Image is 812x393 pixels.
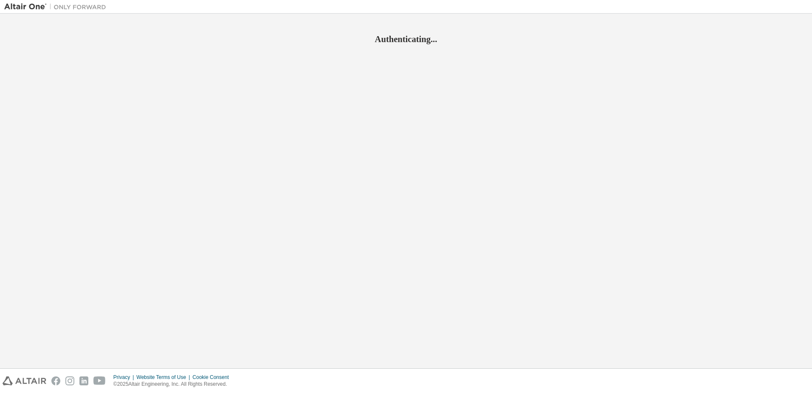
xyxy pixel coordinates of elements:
img: instagram.svg [65,376,74,385]
img: linkedin.svg [79,376,88,385]
img: youtube.svg [93,376,106,385]
img: altair_logo.svg [3,376,46,385]
div: Cookie Consent [192,374,234,381]
div: Website Terms of Use [136,374,192,381]
img: Altair One [4,3,110,11]
img: facebook.svg [51,376,60,385]
h2: Authenticating... [4,34,808,45]
div: Privacy [113,374,136,381]
p: © 2025 Altair Engineering, Inc. All Rights Reserved. [113,381,234,388]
